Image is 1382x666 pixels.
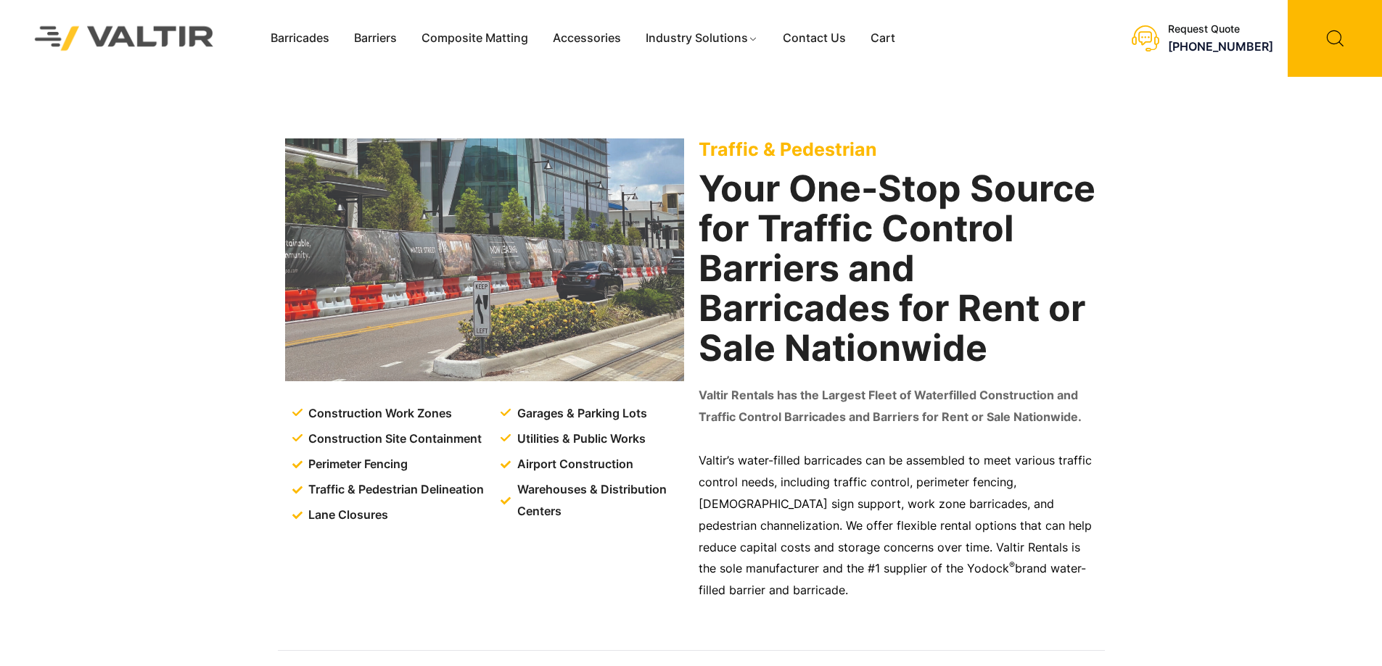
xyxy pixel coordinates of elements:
span: Lane Closures [305,504,388,526]
div: Request Quote [1168,23,1273,36]
span: Warehouses & Distribution Centers [514,479,687,523]
span: Construction Work Zones [305,403,452,425]
a: Accessories [540,28,633,49]
a: Contact Us [770,28,858,49]
a: Barricades [258,28,342,49]
span: Traffic & Pedestrian Delineation [305,479,484,501]
a: Industry Solutions [633,28,770,49]
h2: Your One-Stop Source for Traffic Control Barriers and Barricades for Rent or Sale Nationwide [699,169,1098,368]
span: Construction Site Containment [305,428,482,450]
span: Perimeter Fencing [305,454,408,475]
a: Barriers [342,28,409,49]
p: Valtir’s water-filled barricades can be assembled to meet various traffic control needs, includin... [699,450,1098,602]
span: Airport Construction [514,454,633,475]
a: Composite Matting [409,28,540,49]
a: Cart [858,28,908,49]
sup: ® [1009,559,1015,570]
p: Traffic & Pedestrian [699,138,1098,160]
span: Utilities & Public Works [514,428,646,450]
a: [PHONE_NUMBER] [1168,39,1273,54]
span: Garages & Parking Lots [514,403,647,425]
img: Valtir Rentals [16,7,233,69]
p: Valtir Rentals has the Largest Fleet of Waterfilled Construction and Traffic Control Barricades a... [699,385,1098,428]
